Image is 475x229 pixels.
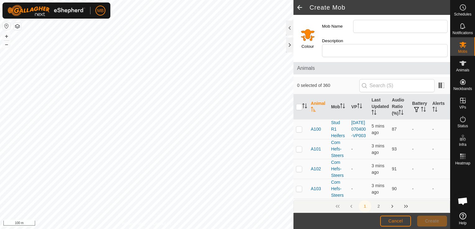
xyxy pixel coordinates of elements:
th: Alerts [430,94,450,119]
span: Animals [456,68,469,72]
td: - [430,199,450,219]
td: - [430,139,450,159]
span: A102 [311,166,321,172]
p-sorticon: Activate to sort [302,104,307,109]
div: Com Hefs-Steers [331,179,346,199]
a: Privacy Policy [122,221,145,227]
th: Battery [410,94,430,119]
button: + [3,33,10,40]
span: Help [459,221,467,225]
span: Create [425,218,439,223]
th: Audio Ratio (%) [389,94,409,119]
th: Last Updated [369,94,389,119]
td: - [430,119,450,139]
span: 4 Sept 2025, 11:26 am [371,163,384,175]
button: 1 [359,200,371,213]
button: Cancel [380,216,411,227]
td: - [410,179,430,199]
button: – [3,41,10,48]
td: - [410,199,430,219]
div: Stud R1 Heifers [331,119,346,139]
a: Contact Us [153,221,171,227]
span: A103 [311,186,321,192]
p-sorticon: Activate to sort [371,111,376,116]
app-display-virtual-paddock-transition: - [351,146,353,151]
p-sorticon: Activate to sort [421,108,426,113]
span: Notifications [453,31,473,35]
span: MB [97,7,104,14]
label: Mob Name [322,20,353,33]
span: Heatmap [455,161,470,165]
span: Neckbands [453,87,472,91]
span: 4 Sept 2025, 11:26 am [371,143,384,155]
span: A101 [311,146,321,152]
span: 4 Sept 2025, 11:24 am [371,123,384,135]
input: Search (S) [359,79,435,92]
span: 93 [392,146,397,151]
span: 90 [392,186,397,191]
button: Reset Map [3,22,10,30]
span: Mobs [458,50,467,53]
div: Com Hefs-Steers [331,139,346,159]
span: VPs [459,106,466,109]
a: Open chat [454,192,472,210]
span: Cancel [388,218,403,223]
button: 2 [372,200,385,213]
p-sorticon: Activate to sort [432,108,437,113]
span: Animals [297,65,446,72]
button: Map Layers [14,23,21,30]
button: Create [417,216,447,227]
a: [DATE] 070400-VP003 [351,120,366,138]
td: - [410,119,430,139]
p-sorticon: Activate to sort [340,104,345,109]
button: Next Page [386,200,399,213]
span: Schedules [454,12,471,16]
td: - [430,179,450,199]
span: 0 selected of 360 [297,82,359,89]
span: A100 [311,126,321,132]
img: Gallagher Logo [7,5,85,16]
label: Description [322,38,353,44]
label: Colour [302,43,314,50]
td: - [410,139,430,159]
span: 87 [392,127,397,132]
span: Infra [459,143,466,146]
td: - [410,159,430,179]
span: 4 Sept 2025, 11:26 am [371,183,384,195]
app-display-virtual-paddock-transition: - [351,186,353,191]
p-sorticon: Activate to sort [311,108,316,113]
span: Status [457,124,468,128]
a: Help [450,210,475,227]
h2: Create Mob [310,4,450,11]
div: Com Hefs-Steers [331,199,346,218]
th: VP [349,94,369,119]
div: Com Hefs-Steers [331,159,346,179]
p-sorticon: Activate to sort [357,104,362,109]
span: 91 [392,166,397,171]
p-sorticon: Activate to sort [399,111,404,116]
app-display-virtual-paddock-transition: - [351,166,353,171]
td: - [430,159,450,179]
th: Mob [329,94,349,119]
th: Animal [308,94,329,119]
button: Last Page [400,200,412,213]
